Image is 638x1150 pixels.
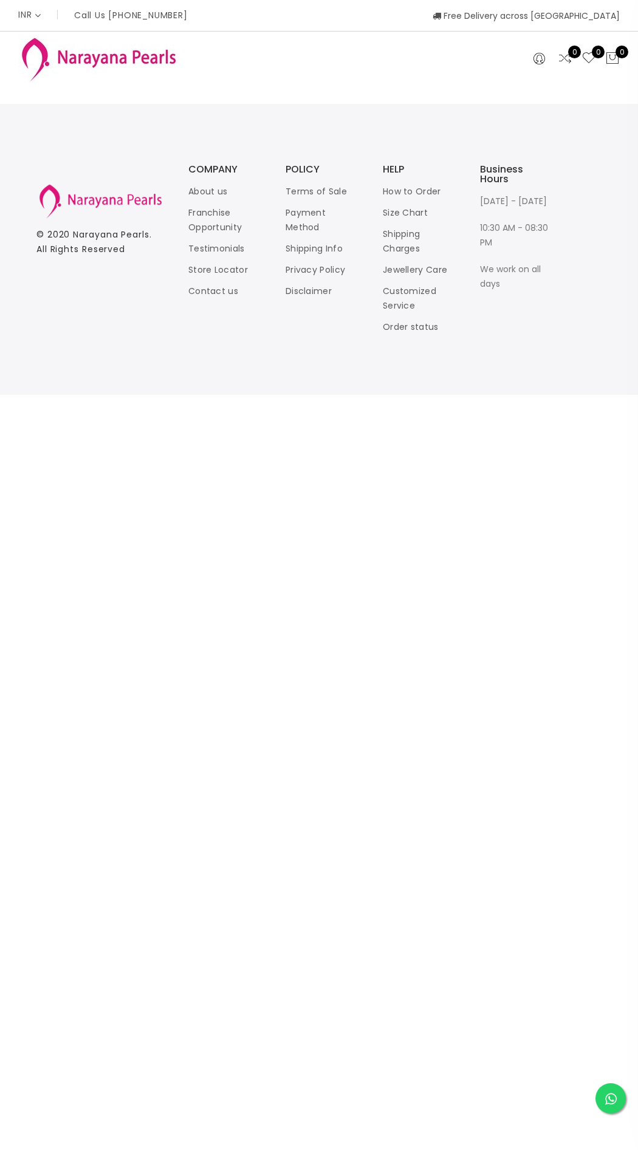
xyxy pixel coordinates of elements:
[286,185,347,197] a: Terms of Sale
[383,321,439,333] a: Order status
[286,165,358,174] h3: POLICY
[605,51,620,67] button: 0
[480,221,553,250] p: 10:30 AM - 08:30 PM
[74,11,188,19] p: Call Us [PHONE_NUMBER]
[480,165,553,184] h3: Business Hours
[188,264,248,276] a: Store Locator
[383,185,441,197] a: How to Order
[188,185,227,197] a: About us
[383,207,428,219] a: Size Chart
[383,228,420,255] a: Shipping Charges
[592,46,605,58] span: 0
[383,285,436,312] a: Customized Service
[480,262,553,291] p: We work on all days
[188,242,245,255] a: Testimonials
[286,285,332,297] a: Disclaimer
[581,51,596,67] a: 0
[73,228,149,241] a: Narayana Pearls
[568,46,581,58] span: 0
[383,264,447,276] a: Jewellery Care
[558,51,572,67] a: 0
[433,10,620,22] span: Free Delivery across [GEOGRAPHIC_DATA]
[286,207,326,233] a: Payment Method
[188,207,242,233] a: Franchise Opportunity
[286,242,343,255] a: Shipping Info
[188,165,261,174] h3: COMPANY
[188,285,238,297] a: Contact us
[480,194,553,208] p: [DATE] - [DATE]
[616,46,628,58] span: 0
[36,227,164,256] p: © 2020 . All Rights Reserved
[383,165,456,174] h3: HELP
[286,264,345,276] a: Privacy Policy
